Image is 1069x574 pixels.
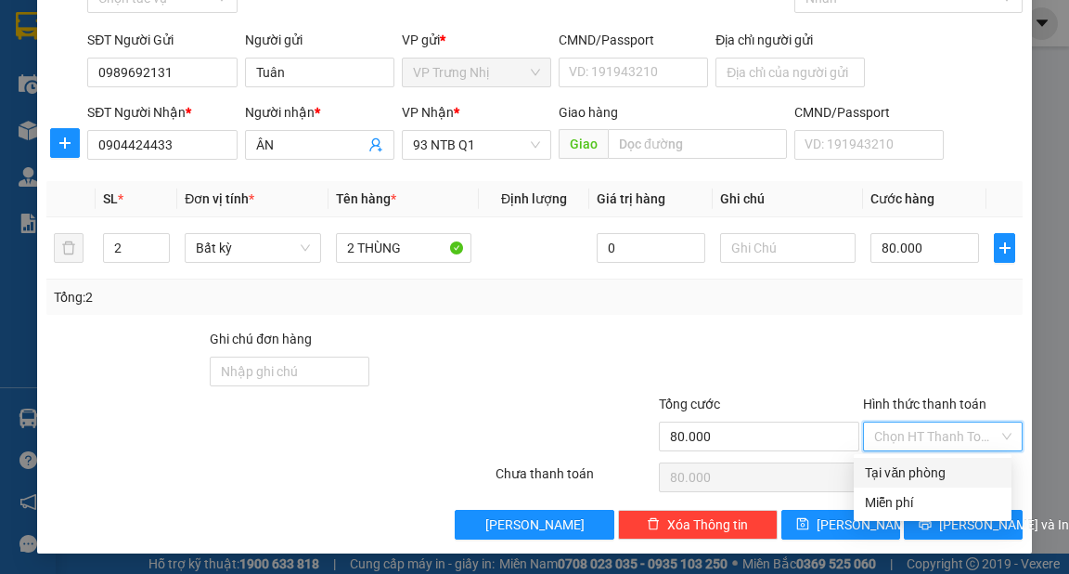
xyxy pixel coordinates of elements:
[796,517,809,532] span: save
[494,463,657,496] div: Chưa thanh toán
[368,137,383,152] span: user-add
[870,191,934,206] span: Cước hàng
[667,515,748,535] span: Xóa Thông tin
[210,332,312,346] label: Ghi chú đơn hàng
[54,233,84,263] button: delete
[413,131,540,159] span: 93 NTB Q1
[133,18,177,37] span: Nhận:
[336,233,472,263] input: VD: Bàn, Ghế
[196,234,310,262] span: Bất kỳ
[16,18,45,37] span: Gửi:
[210,357,369,386] input: Ghi chú đơn hàng
[608,129,787,159] input: Dọc đường
[863,397,986,411] label: Hình thức thanh toán
[54,287,414,307] div: Tổng: 2
[720,233,856,263] input: Ghi Chú
[16,16,120,60] div: VP Trưng Nhị
[865,492,1000,513] div: Miễn phí
[559,129,608,159] span: Giao
[781,510,900,540] button: save[PERSON_NAME]
[939,515,1069,535] span: [PERSON_NAME] và In
[715,58,865,87] input: Địa chỉ của người gửi
[50,128,80,158] button: plus
[713,181,864,217] th: Ghi chú
[618,510,778,540] button: deleteXóa Thông tin
[130,124,145,144] span: C :
[994,233,1014,263] button: plus
[715,30,865,50] div: Địa chỉ người gửi
[245,102,394,123] div: Người nhận
[995,241,1013,255] span: plus
[485,515,585,535] span: [PERSON_NAME]
[133,83,263,109] div: 0347974698
[413,59,540,86] span: VP Trưng Nhị
[597,191,665,206] span: Giá trị hàng
[794,102,944,123] div: CMND/Passport
[51,136,79,150] span: plus
[865,463,1000,483] div: Tại văn phòng
[336,191,396,206] span: Tên hàng
[597,233,705,263] input: 0
[185,191,254,206] span: Đơn vị tính
[133,60,263,83] div: TÂM
[659,397,720,411] span: Tổng cước
[919,517,932,532] span: printer
[904,510,1023,540] button: printer[PERSON_NAME] và In
[87,102,237,123] div: SĐT Người Nhận
[817,515,916,535] span: [PERSON_NAME]
[402,105,454,120] span: VP Nhận
[559,30,708,50] div: CMND/Passport
[130,120,264,146] div: 30.000
[402,30,551,50] div: VP gửi
[501,191,567,206] span: Định lượng
[245,30,394,50] div: Người gửi
[87,30,237,50] div: SĐT Người Gửi
[455,510,614,540] button: [PERSON_NAME]
[647,517,660,532] span: delete
[103,191,118,206] span: SL
[559,105,618,120] span: Giao hàng
[133,16,263,60] div: 93 NTB Q1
